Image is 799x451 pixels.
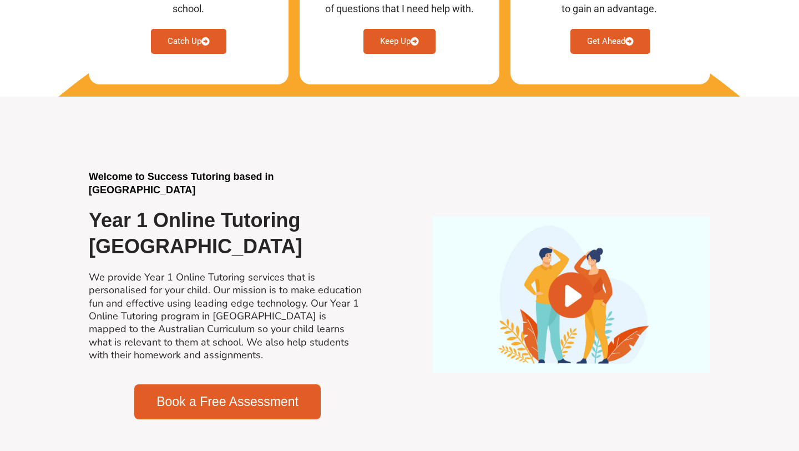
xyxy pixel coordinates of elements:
h2: Year 1 Online Tutoring [GEOGRAPHIC_DATA] [89,208,366,260]
h2: We provide Year 1 Online Tutoring services that is personalised for your child. Our mission is to... [89,271,366,362]
a: Get Ahead [570,29,650,54]
a: Catch Up [151,29,226,54]
a: Keep Up [363,29,436,54]
span: Book a Free Assessment [156,395,299,408]
iframe: Chat Widget [609,325,799,451]
h2: Welcome to Success Tutoring based in [GEOGRAPHIC_DATA] [89,171,366,197]
a: Book a Free Assessment [134,384,321,419]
